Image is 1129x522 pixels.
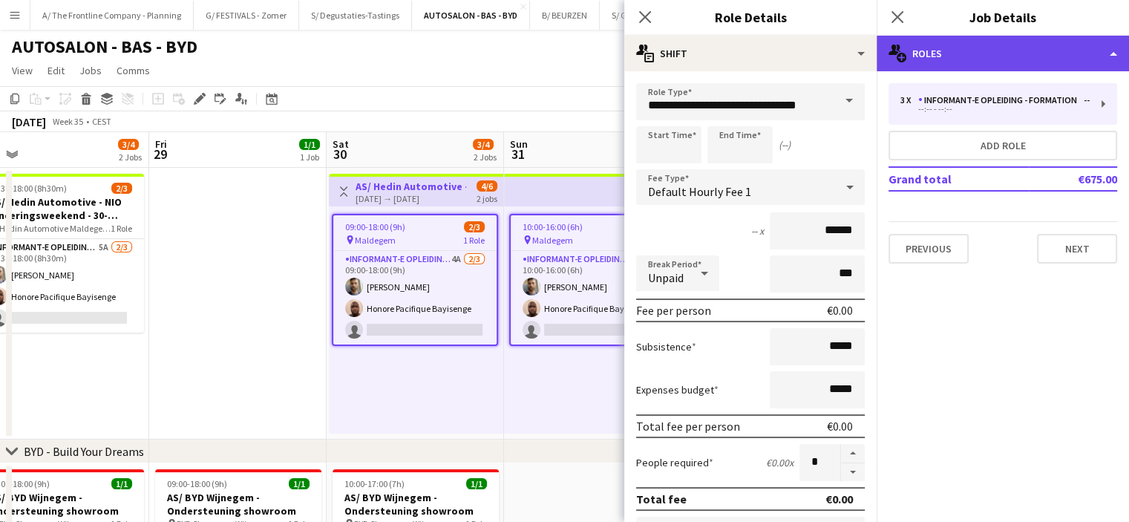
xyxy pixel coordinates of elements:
[356,193,466,204] div: [DATE] → [DATE]
[624,36,877,71] div: Shift
[463,235,485,246] span: 1 Role
[153,146,167,163] span: 29
[300,151,319,163] div: 1 Job
[42,61,71,80] a: Edit
[6,61,39,80] a: View
[827,303,853,318] div: €0.00
[73,61,108,80] a: Jobs
[877,7,1129,27] h3: Job Details
[12,36,197,58] h1: AUTOSALON - BAS - BYD
[477,180,497,192] span: 4/6
[167,478,227,489] span: 09:00-18:00 (9h)
[24,444,144,459] div: BYD - Build Your Dreams
[523,221,583,232] span: 10:00-16:00 (6h)
[636,492,687,506] div: Total fee
[1029,167,1117,191] td: €675.00
[624,7,877,27] h3: Role Details
[509,214,675,346] app-job-card: 10:00-16:00 (6h)2/3 Maldegem1 RoleInformant-e Opleiding - Formation4A2/310:00-16:00 (6h)[PERSON_N...
[530,1,600,30] button: B/ BEURZEN
[889,131,1117,160] button: Add role
[111,183,132,194] span: 2/3
[779,138,791,151] div: (--)
[12,64,33,77] span: View
[636,419,740,434] div: Total fee per person
[155,491,321,518] h3: AS/ BYD Wijnegem - Ondersteuning showroom
[330,146,349,163] span: 30
[111,478,132,489] span: 1/1
[636,383,719,397] label: Expenses budget
[12,114,46,129] div: [DATE]
[877,36,1129,71] div: Roles
[118,139,139,150] span: 3/4
[332,214,498,346] app-job-card: 09:00-18:00 (9h)2/3 Maldegem1 RoleInformant-e Opleiding - Formation4A2/309:00-18:00 (9h)[PERSON_N...
[841,444,865,463] button: Increase
[636,340,696,353] label: Subsistence
[900,95,918,105] div: 3 x
[508,146,528,163] span: 31
[92,116,111,127] div: CEST
[636,456,713,469] label: People required
[30,1,194,30] button: A/ The Frontline Company - Planning
[464,221,485,232] span: 2/3
[79,64,102,77] span: Jobs
[111,223,132,234] span: 1 Role
[356,180,466,193] h3: AS/ Hedin Automotive - NIO lanceringsweekend - 30-31/08, 06-07/09 en 13-14/09
[900,105,1090,113] div: --:-- - --:--
[477,192,497,204] div: 2 jobs
[1084,95,1090,105] div: --
[345,221,405,232] span: 09:00-18:00 (9h)
[889,234,969,264] button: Previous
[49,116,86,127] span: Week 35
[344,478,405,489] span: 10:00-17:00 (7h)
[333,137,349,151] span: Sat
[766,456,793,469] div: €0.00 x
[648,270,684,285] span: Unpaid
[841,463,865,482] button: Decrease
[1037,234,1117,264] button: Next
[194,1,299,30] button: G/ FESTIVALS - Zomer
[355,235,396,246] span: Maldegem
[48,64,65,77] span: Edit
[111,61,156,80] a: Comms
[299,139,320,150] span: 1/1
[751,224,764,238] div: -- x
[532,235,573,246] span: Maldegem
[827,419,853,434] div: €0.00
[636,303,711,318] div: Fee per person
[117,64,150,77] span: Comms
[918,95,1083,105] div: Informant-e Opleiding - Formation
[473,139,494,150] span: 3/4
[155,137,167,151] span: Fri
[299,1,412,30] button: S/ Degustaties-Tastings
[466,478,487,489] span: 1/1
[600,1,743,30] button: S/ GOLAZO BRANDS (Sportizon)
[289,478,310,489] span: 1/1
[333,491,499,518] h3: AS/ BYD Wijnegem - Ondersteuning showroom
[474,151,497,163] div: 2 Jobs
[825,492,853,506] div: €0.00
[889,167,1029,191] td: Grand total
[511,251,674,345] app-card-role: Informant-e Opleiding - Formation4A2/310:00-16:00 (6h)[PERSON_NAME]Honore Pacifique Bayisenge
[119,151,142,163] div: 2 Jobs
[333,251,497,345] app-card-role: Informant-e Opleiding - Formation4A2/309:00-18:00 (9h)[PERSON_NAME]Honore Pacifique Bayisenge
[412,1,530,30] button: AUTOSALON - BAS - BYD
[648,184,751,199] span: Default Hourly Fee 1
[510,137,528,151] span: Sun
